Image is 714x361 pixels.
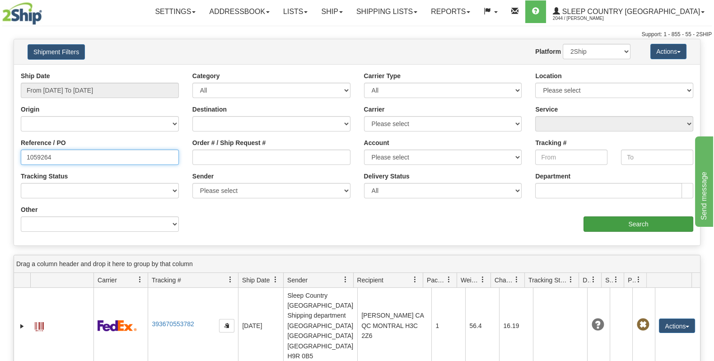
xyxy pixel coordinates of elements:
label: Carrier [364,105,385,114]
button: Copy to clipboard [219,319,234,333]
a: Lists [276,0,314,23]
label: Order # / Ship Request # [192,138,266,147]
span: Pickup Status [628,276,635,285]
label: Platform [535,47,561,56]
a: Weight filter column settings [475,272,490,287]
a: Shipping lists [350,0,424,23]
span: Pickup Not Assigned [636,319,649,331]
label: Origin [21,105,39,114]
a: Sender filter column settings [338,272,353,287]
a: Addressbook [202,0,276,23]
label: Category [192,71,220,80]
label: Tracking # [535,138,566,147]
span: Weight [461,276,480,285]
span: Carrier [98,276,117,285]
span: Tracking Status [528,276,568,285]
label: Sender [192,172,214,181]
a: Recipient filter column settings [407,272,423,287]
img: logo2044.jpg [2,2,42,25]
label: Carrier Type [364,71,401,80]
input: Search [583,216,693,232]
input: From [535,150,607,165]
label: Ship Date [21,71,50,80]
label: Location [535,71,561,80]
a: Expand [18,322,27,331]
span: Shipment Issues [605,276,613,285]
label: Department [535,172,570,181]
a: Ship Date filter column settings [268,272,283,287]
a: Ship [314,0,349,23]
span: Sleep Country [GEOGRAPHIC_DATA] [560,8,700,15]
a: Pickup Status filter column settings [631,272,646,287]
a: Packages filter column settings [441,272,457,287]
img: 2 - FedEx Express® [98,320,137,331]
button: Shipment Filters [28,44,85,60]
span: Unknown [591,319,604,331]
span: Recipient [357,276,383,285]
label: Other [21,205,37,214]
label: Destination [192,105,227,114]
span: Charge [495,276,513,285]
a: Reports [424,0,477,23]
div: Send message [7,5,84,16]
input: To [621,150,693,165]
span: Sender [287,276,308,285]
span: 2044 / [PERSON_NAME] [553,14,621,23]
span: Tracking # [152,276,181,285]
div: grid grouping header [14,255,700,273]
div: Support: 1 - 855 - 55 - 2SHIP [2,31,712,38]
a: Carrier filter column settings [132,272,148,287]
button: Actions [650,44,686,59]
a: Sleep Country [GEOGRAPHIC_DATA] 2044 / [PERSON_NAME] [546,0,711,23]
label: Delivery Status [364,172,410,181]
label: Service [535,105,558,114]
a: Settings [148,0,202,23]
a: Charge filter column settings [509,272,524,287]
a: Delivery Status filter column settings [586,272,601,287]
span: Ship Date [242,276,270,285]
span: Packages [427,276,446,285]
button: Actions [659,319,695,333]
a: Tracking Status filter column settings [563,272,579,287]
label: Reference / PO [21,138,66,147]
label: Tracking Status [21,172,68,181]
span: Delivery Status [583,276,590,285]
label: Account [364,138,389,147]
a: 393670553782 [152,320,194,328]
a: Shipment Issues filter column settings [608,272,624,287]
a: Label [35,318,44,333]
iframe: chat widget [693,134,713,226]
a: Tracking # filter column settings [223,272,238,287]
